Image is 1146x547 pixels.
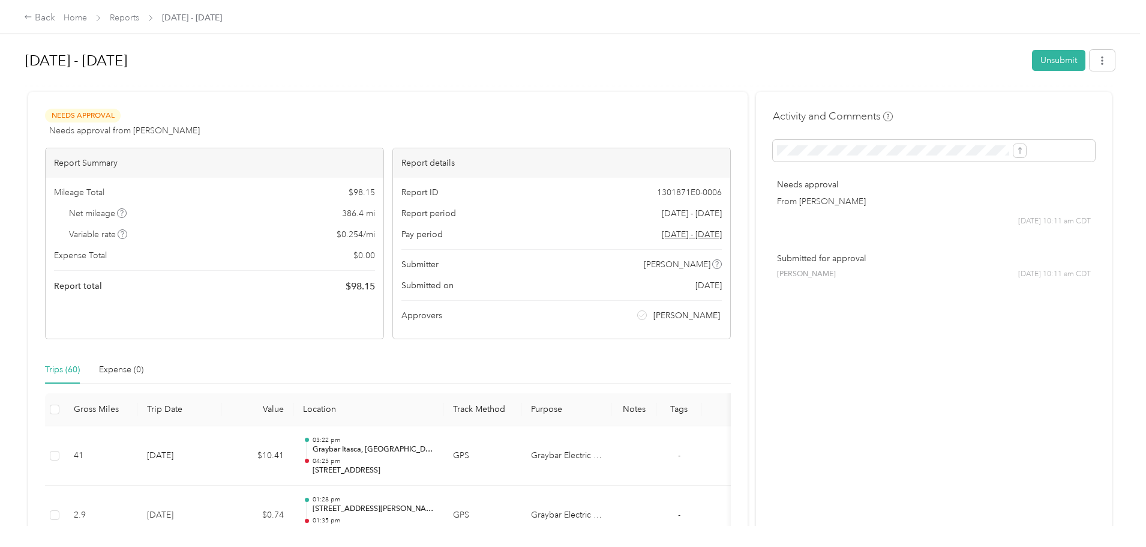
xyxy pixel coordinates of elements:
[313,525,434,536] p: Graybar Itasca, [GEOGRAPHIC_DATA]
[443,393,521,426] th: Track Method
[313,436,434,444] p: 03:22 pm
[221,426,293,486] td: $10.41
[346,279,375,294] span: $ 98.15
[656,393,701,426] th: Tags
[401,258,439,271] span: Submitter
[221,486,293,546] td: $0.74
[644,258,710,271] span: [PERSON_NAME]
[313,457,434,465] p: 04:25 pm
[678,510,680,520] span: -
[313,504,434,515] p: [STREET_ADDRESS][PERSON_NAME]
[401,207,456,220] span: Report period
[1018,269,1091,280] span: [DATE] 10:11 am CDT
[401,186,439,199] span: Report ID
[678,450,680,461] span: -
[64,486,137,546] td: 2.9
[110,13,139,23] a: Reports
[777,269,836,280] span: [PERSON_NAME]
[1018,216,1091,227] span: [DATE] 10:11 am CDT
[1032,50,1085,71] button: Unsubmit
[657,186,722,199] span: 1301871E0-0006
[137,486,221,546] td: [DATE]
[69,228,128,241] span: Variable rate
[64,426,137,486] td: 41
[64,13,87,23] a: Home
[777,195,1091,208] p: From [PERSON_NAME]
[46,148,383,178] div: Report Summary
[1079,480,1146,547] iframe: Everlance-gr Chat Button Frame
[349,186,375,199] span: $ 98.15
[401,279,454,292] span: Submitted on
[45,363,80,376] div: Trips (60)
[653,309,720,322] span: [PERSON_NAME]
[137,393,221,426] th: Trip Date
[342,207,375,220] span: 386.4 mi
[54,280,102,292] span: Report total
[443,426,521,486] td: GPS
[337,228,375,241] span: $ 0.254 / mi
[54,186,104,199] span: Mileage Total
[313,444,434,455] p: Graybar Itasca, [GEOGRAPHIC_DATA]
[313,495,434,504] p: 01:28 pm
[777,178,1091,191] p: Needs approval
[49,124,200,137] span: Needs approval from [PERSON_NAME]
[64,393,137,426] th: Gross Miles
[521,426,611,486] td: Graybar Electric Company, Inc
[221,393,293,426] th: Value
[443,486,521,546] td: GPS
[695,279,722,292] span: [DATE]
[137,426,221,486] td: [DATE]
[662,228,722,241] span: Go to pay period
[353,249,375,262] span: $ 0.00
[773,109,893,124] h4: Activity and Comments
[611,393,656,426] th: Notes
[293,393,443,426] th: Location
[162,11,222,24] span: [DATE] - [DATE]
[54,249,107,262] span: Expense Total
[662,207,722,220] span: [DATE] - [DATE]
[45,109,121,122] span: Needs Approval
[401,228,443,241] span: Pay period
[777,252,1091,265] p: Submitted for approval
[25,46,1024,75] h1: Sep 1 - 30, 2025
[69,207,127,220] span: Net mileage
[313,465,434,476] p: [STREET_ADDRESS]
[521,393,611,426] th: Purpose
[24,11,55,25] div: Back
[521,486,611,546] td: Graybar Electric Company, Inc
[99,363,143,376] div: Expense (0)
[401,309,442,322] span: Approvers
[393,148,731,178] div: Report details
[313,516,434,525] p: 01:35 pm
